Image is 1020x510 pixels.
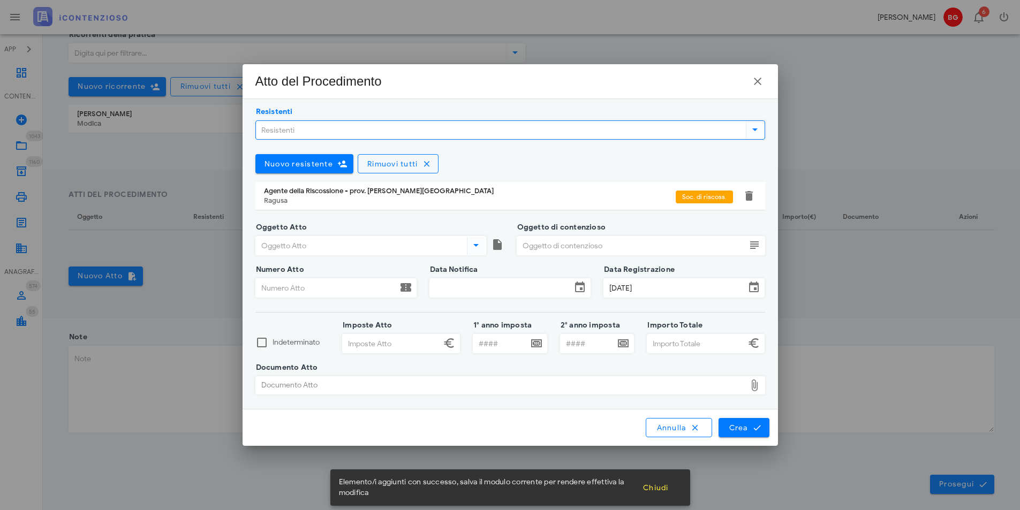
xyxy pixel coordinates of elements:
[470,320,532,331] label: 1° anno imposta
[253,264,304,275] label: Numero Atto
[514,222,606,233] label: Oggetto di contenzioso
[256,377,746,394] div: Documento Atto
[256,237,465,255] input: Oggetto Atto
[253,362,318,373] label: Documento Atto
[256,121,744,139] input: Resistenti
[682,191,727,203] span: Soc. di riscoss.
[473,334,528,353] input: ####
[339,320,392,331] label: Imposte Atto
[557,320,620,331] label: 2° anno imposta
[719,418,769,437] button: Crea
[253,106,293,117] label: Resistenti
[646,418,712,437] button: Annulla
[656,423,702,432] span: Annulla
[253,222,307,233] label: Oggetto Atto
[255,154,353,173] button: Nuovo resistente
[264,159,333,169] span: Nuovo resistente
[728,423,759,432] span: Crea
[644,320,702,331] label: Importo Totale
[743,189,755,202] button: Elimina
[517,237,746,255] input: Oggetto di contenzioso
[256,279,397,297] input: Numero Atto
[561,334,615,353] input: ####
[264,187,676,195] div: Agente della Riscossione - prov. [PERSON_NAME][GEOGRAPHIC_DATA]
[264,196,676,205] div: Ragusa
[273,337,330,348] label: Indeterminato
[647,334,745,353] input: Importo Totale
[343,334,441,353] input: Imposte Atto
[601,264,675,275] label: Data Registrazione
[358,154,439,173] button: Rimuovi tutti
[367,159,418,169] span: Rimuovi tutti
[255,73,382,90] div: Atto del Procedimento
